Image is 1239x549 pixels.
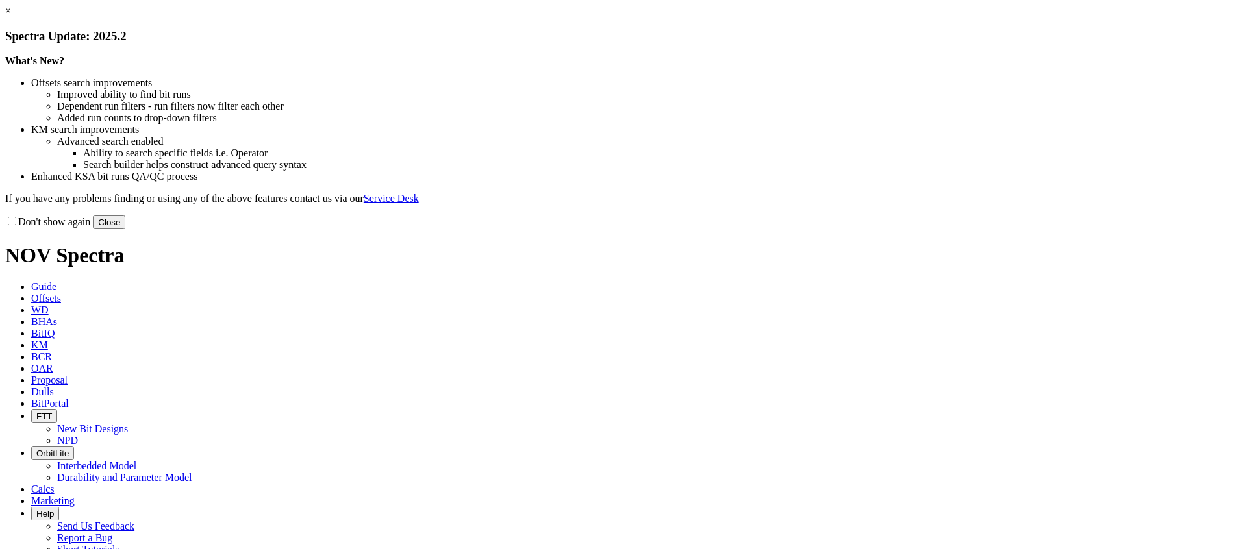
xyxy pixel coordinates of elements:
[31,77,1234,89] li: Offsets search improvements
[31,398,69,409] span: BitPortal
[5,29,1234,43] h3: Spectra Update: 2025.2
[57,101,1234,112] li: Dependent run filters - run filters now filter each other
[31,374,68,385] span: Proposal
[5,5,11,16] a: ×
[31,483,55,494] span: Calcs
[57,423,128,434] a: New Bit Designs
[5,55,64,66] strong: What's New?
[31,304,49,315] span: WD
[57,472,192,483] a: Durability and Parameter Model
[57,520,134,531] a: Send Us Feedback
[5,193,1234,204] p: If you have any problems finding or using any of the above features contact us via our
[5,216,90,227] label: Don't show again
[8,217,16,225] input: Don't show again
[57,112,1234,124] li: Added run counts to drop-down filters
[36,509,54,518] span: Help
[36,411,52,421] span: FTT
[57,435,78,446] a: NPD
[31,339,48,350] span: KM
[31,495,75,506] span: Marketing
[31,328,55,339] span: BitIQ
[31,124,1234,136] li: KM search improvements
[57,460,136,471] a: Interbedded Model
[364,193,419,204] a: Service Desk
[31,363,53,374] span: OAR
[31,351,52,362] span: BCR
[36,448,69,458] span: OrbitLite
[31,171,1234,182] li: Enhanced KSA bit runs QA/QC process
[57,532,112,543] a: Report a Bug
[93,215,125,229] button: Close
[83,159,1234,171] li: Search builder helps construct advanced query syntax
[57,136,1234,147] li: Advanced search enabled
[5,243,1234,267] h1: NOV Spectra
[57,89,1234,101] li: Improved ability to find bit runs
[31,293,61,304] span: Offsets
[31,316,57,327] span: BHAs
[31,386,54,397] span: Dulls
[83,147,1234,159] li: Ability to search specific fields i.e. Operator
[31,281,56,292] span: Guide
